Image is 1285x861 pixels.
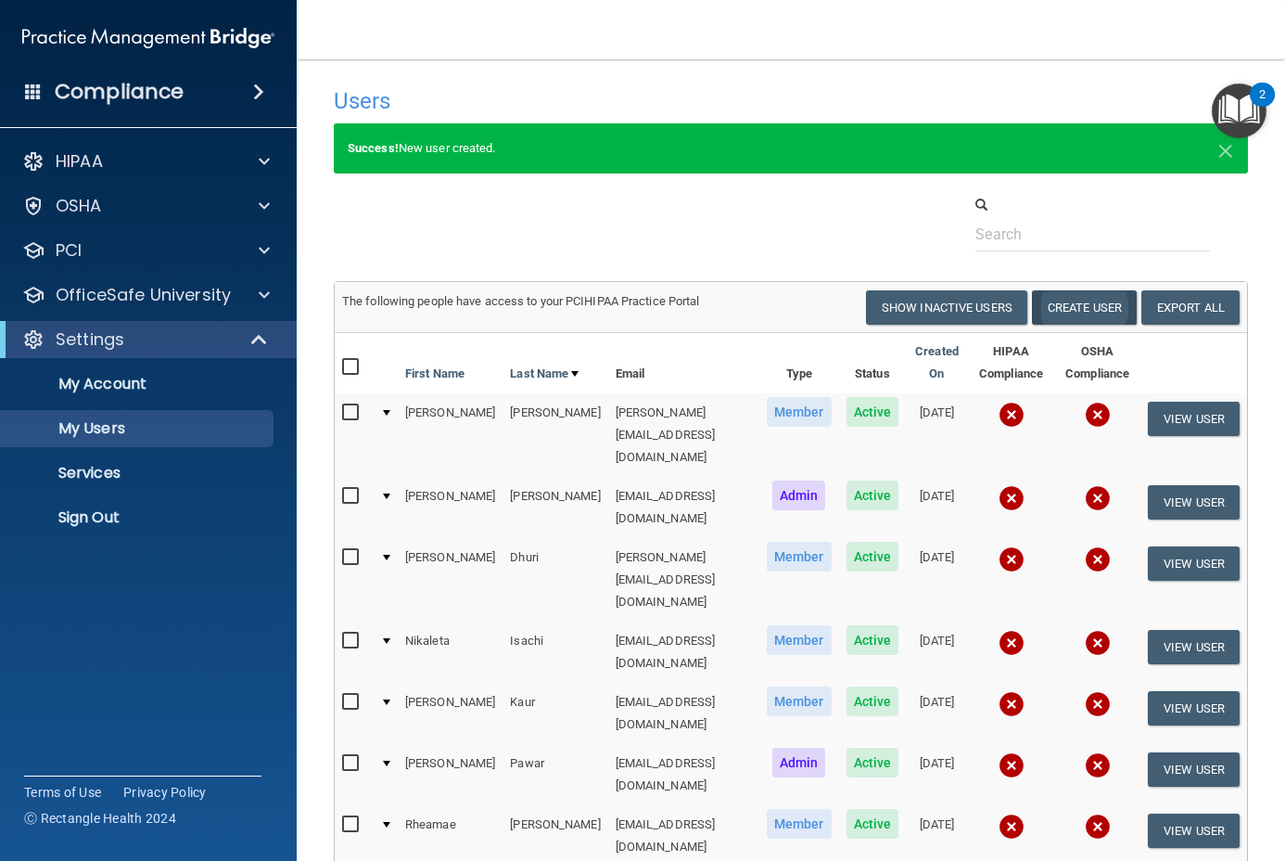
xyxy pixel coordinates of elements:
[608,333,759,393] th: Email
[1212,84,1266,138] button: Open Resource Center, 2 new notifications
[22,19,274,57] img: PMB logo
[503,622,607,683] td: Isachi
[22,328,269,351] a: Settings
[1217,137,1234,160] button: Close
[56,239,82,262] p: PCI
[913,341,961,385] a: Created On
[968,333,1054,393] th: HIPAA Compliance
[1085,630,1111,656] img: cross.ca9f0e7f.svg
[334,123,1248,173] div: New user created.
[1085,546,1111,572] img: cross.ca9f0e7f.svg
[846,397,899,427] span: Active
[398,538,503,622] td: [PERSON_NAME]
[123,783,207,802] a: Privacy Policy
[906,683,968,744] td: [DATE]
[999,691,1024,717] img: cross.ca9f0e7f.svg
[1085,814,1111,840] img: cross.ca9f0e7f.svg
[846,687,899,716] span: Active
[975,217,1210,251] input: Search
[1085,691,1111,717] img: cross.ca9f0e7f.svg
[999,630,1024,656] img: cross.ca9f0e7f.svg
[846,748,899,777] span: Active
[846,809,899,839] span: Active
[398,622,503,683] td: Nikaleta
[56,284,231,306] p: OfficeSafe University
[12,419,265,438] p: My Users
[999,402,1024,428] img: cross.ca9f0e7f.svg
[906,622,968,683] td: [DATE]
[999,485,1024,511] img: cross.ca9f0e7f.svg
[348,141,399,155] strong: Success!
[510,363,579,385] a: Last Name
[22,284,270,306] a: OfficeSafe University
[503,477,607,538] td: [PERSON_NAME]
[12,464,265,482] p: Services
[503,683,607,744] td: Kaur
[1148,485,1240,520] button: View User
[906,538,968,622] td: [DATE]
[759,333,839,393] th: Type
[1141,290,1240,325] a: Export All
[608,622,759,683] td: [EMAIL_ADDRESS][DOMAIN_NAME]
[767,687,832,716] span: Member
[398,683,503,744] td: [PERSON_NAME]
[56,150,103,173] p: HIPAA
[405,363,464,385] a: First Name
[1032,290,1137,325] button: Create User
[767,397,832,427] span: Member
[1085,752,1111,778] img: cross.ca9f0e7f.svg
[906,744,968,805] td: [DATE]
[767,625,832,655] span: Member
[22,195,270,217] a: OSHA
[846,625,899,655] span: Active
[906,393,968,477] td: [DATE]
[846,481,899,510] span: Active
[56,195,102,217] p: OSHA
[12,375,265,393] p: My Account
[503,538,607,622] td: Dhuri
[767,542,832,572] span: Member
[1054,333,1140,393] th: OSHA Compliance
[866,290,1027,325] button: Show Inactive Users
[398,393,503,477] td: [PERSON_NAME]
[12,508,265,527] p: Sign Out
[1259,95,1266,119] div: 2
[999,546,1024,572] img: cross.ca9f0e7f.svg
[334,89,856,113] h4: Users
[999,752,1024,778] img: cross.ca9f0e7f.svg
[342,294,700,308] span: The following people have access to your PCIHIPAA Practice Portal
[56,328,124,351] p: Settings
[1085,485,1111,511] img: cross.ca9f0e7f.svg
[906,477,968,538] td: [DATE]
[22,239,270,262] a: PCI
[608,744,759,805] td: [EMAIL_ADDRESS][DOMAIN_NAME]
[608,683,759,744] td: [EMAIL_ADDRESS][DOMAIN_NAME]
[398,477,503,538] td: [PERSON_NAME]
[839,333,907,393] th: Status
[1148,630,1240,664] button: View User
[999,814,1024,840] img: cross.ca9f0e7f.svg
[1085,402,1111,428] img: cross.ca9f0e7f.svg
[1148,814,1240,848] button: View User
[772,481,826,510] span: Admin
[22,150,270,173] a: HIPAA
[24,783,101,802] a: Terms of Use
[608,538,759,622] td: [PERSON_NAME][EMAIL_ADDRESS][DOMAIN_NAME]
[1148,546,1240,581] button: View User
[24,809,176,828] span: Ⓒ Rectangle Health 2024
[1217,130,1234,167] span: ×
[846,542,899,572] span: Active
[398,744,503,805] td: [PERSON_NAME]
[608,477,759,538] td: [EMAIL_ADDRESS][DOMAIN_NAME]
[55,79,184,105] h4: Compliance
[608,393,759,477] td: [PERSON_NAME][EMAIL_ADDRESS][DOMAIN_NAME]
[772,748,826,777] span: Admin
[1148,691,1240,726] button: View User
[767,809,832,839] span: Member
[1148,752,1240,787] button: View User
[1148,402,1240,436] button: View User
[503,744,607,805] td: Pawar
[503,393,607,477] td: [PERSON_NAME]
